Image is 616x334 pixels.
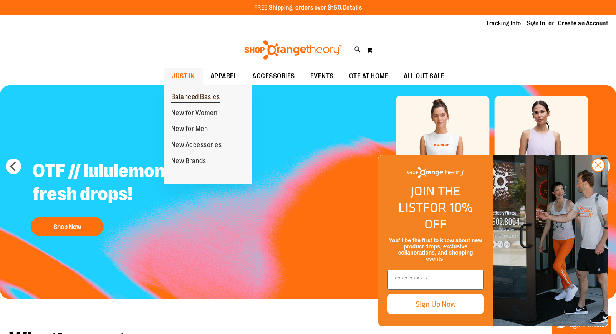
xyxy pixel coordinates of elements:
[171,93,220,103] span: Balanced Basics
[370,147,616,334] div: FLYOUT Form
[407,167,464,178] img: Shop Orangetheory
[172,68,195,85] span: JUST IN
[243,40,343,60] img: Shop Orangetheory
[254,3,362,12] p: FREE Shipping, orders over $150.
[387,294,484,314] button: Sign Up Now
[591,158,605,172] button: Close dialog
[31,217,104,236] button: Shop Now
[398,181,460,217] span: JOIN THE LIST
[6,159,21,174] button: prev
[423,198,473,233] span: FOR 10% OFF
[343,4,362,11] a: Details
[27,154,218,240] a: OTF // lululemon fresh drops! Shop Now
[171,109,218,119] span: New for Women
[171,141,222,150] span: New Accessories
[171,125,208,134] span: New for Men
[389,237,482,262] span: You’ll be the first to know about new product drops, exclusive collaborations, and shopping events!
[310,68,334,85] span: EVENTS
[387,270,484,290] input: Enter email
[558,19,609,28] a: Create an Account
[27,154,218,213] h2: OTF // lululemon fresh drops!
[171,157,206,167] span: New Brands
[252,68,295,85] span: ACCESSORIES
[210,68,237,85] span: APPAREL
[493,155,608,326] img: Shop Orangtheory
[486,19,521,28] a: Tracking Info
[527,19,545,28] a: Sign In
[349,68,389,85] span: OTF AT HOME
[404,68,444,85] span: ALL OUT SALE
